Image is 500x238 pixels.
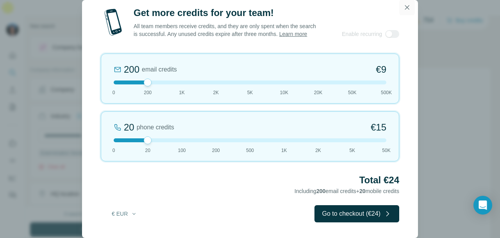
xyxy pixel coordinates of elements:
[349,147,355,154] span: 5K
[315,147,321,154] span: 2K
[280,89,288,96] span: 10K
[142,65,177,74] span: email credits
[101,7,126,38] img: mobile-phone
[106,207,143,221] button: € EUR
[179,89,185,96] span: 1K
[137,123,174,132] span: phone credits
[376,63,386,76] span: €9
[473,196,492,215] div: Open Intercom Messenger
[101,174,399,186] h2: Total €24
[382,147,390,154] span: 50K
[359,188,366,194] span: 20
[213,89,219,96] span: 2K
[348,89,356,96] span: 50K
[124,121,134,134] div: 20
[314,205,399,222] button: Go to checkout (€24)
[178,147,186,154] span: 100
[247,89,253,96] span: 5K
[112,147,115,154] span: 0
[246,147,254,154] span: 500
[134,22,317,38] p: All team members receive credits, and they are only spent when the search is successful. Any unus...
[381,89,392,96] span: 500K
[212,147,220,154] span: 200
[144,89,152,96] span: 200
[279,31,307,37] a: Learn more
[124,63,139,76] div: 200
[295,188,399,194] span: Including email credits + mobile credits
[145,147,150,154] span: 20
[342,30,382,38] span: Enable recurring
[281,147,287,154] span: 1K
[371,121,386,134] span: €15
[112,89,115,96] span: 0
[314,89,322,96] span: 20K
[316,188,325,194] span: 200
